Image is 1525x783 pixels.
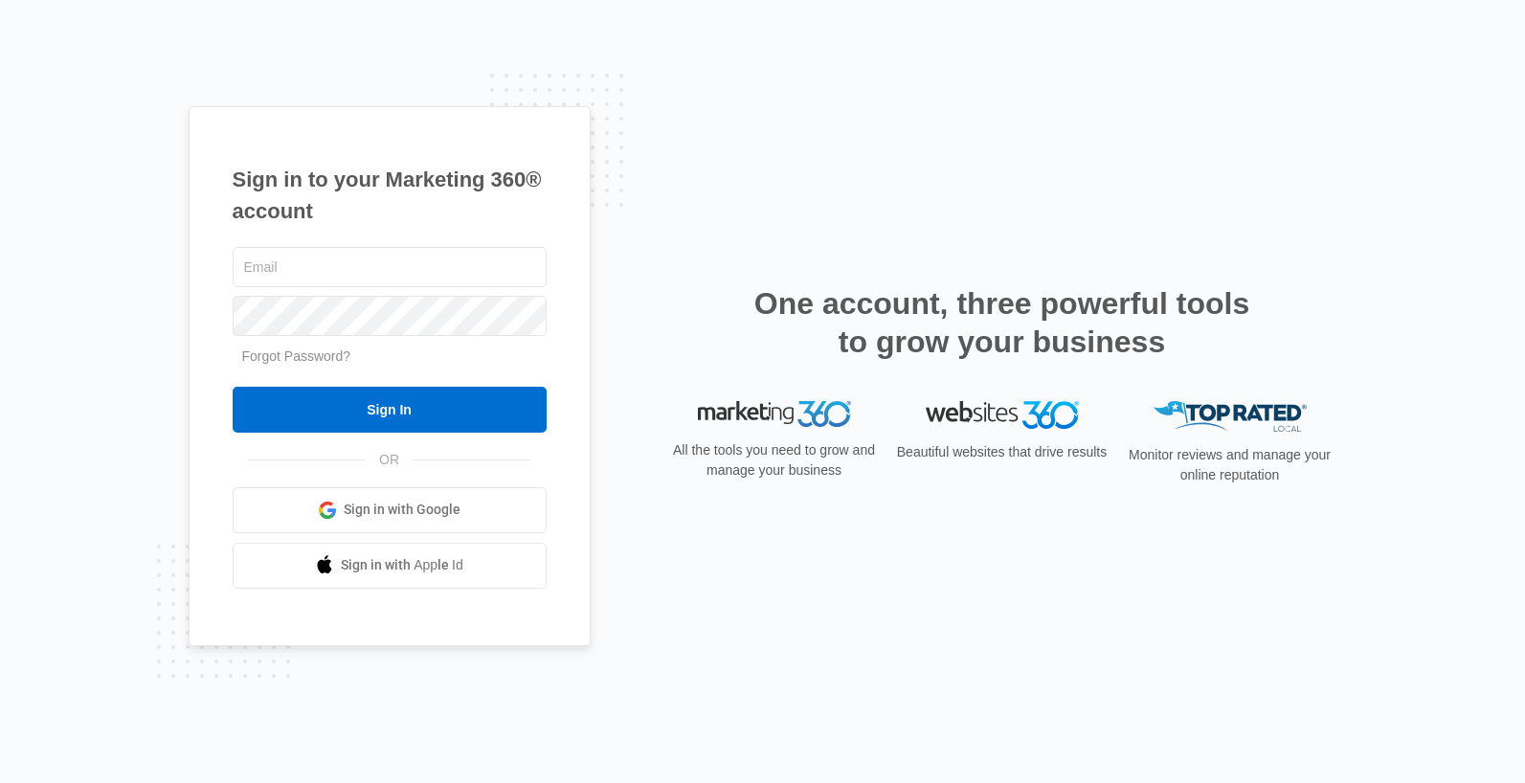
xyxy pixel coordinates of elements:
input: Sign In [233,387,547,433]
a: Sign in with Apple Id [233,543,547,589]
a: Sign in with Google [233,487,547,533]
span: OR [366,450,413,470]
p: All the tools you need to grow and manage your business [667,440,882,481]
p: Monitor reviews and manage your online reputation [1123,445,1337,485]
img: Top Rated Local [1154,401,1307,433]
p: Beautiful websites that drive results [895,442,1110,462]
span: Sign in with Google [344,500,460,520]
input: Email [233,247,547,287]
img: Websites 360 [926,401,1079,429]
h2: One account, three powerful tools to grow your business [749,284,1256,361]
a: Forgot Password? [242,348,351,364]
span: Sign in with Apple Id [341,555,463,575]
h1: Sign in to your Marketing 360® account [233,164,547,227]
img: Marketing 360 [698,401,851,428]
